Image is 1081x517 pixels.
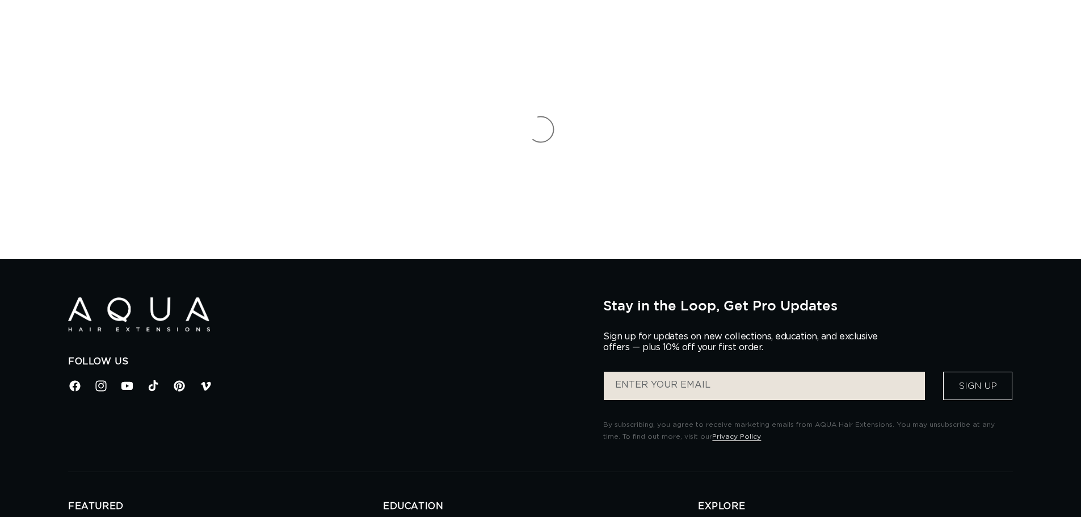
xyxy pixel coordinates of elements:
h2: Stay in the Loop, Get Pro Updates [603,297,1013,313]
h2: EXPLORE [698,501,1013,512]
h2: Follow Us [68,356,586,368]
a: Privacy Policy [712,433,761,440]
h2: FEATURED [68,501,383,512]
h2: EDUCATION [383,501,698,512]
p: Sign up for updates on new collections, education, and exclusive offers — plus 10% off your first... [603,331,887,353]
img: Aqua Hair Extensions [68,297,210,332]
button: Sign Up [943,372,1012,400]
p: By subscribing, you agree to receive marketing emails from AQUA Hair Extensions. You may unsubscr... [603,419,1013,443]
input: ENTER YOUR EMAIL [604,372,925,400]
